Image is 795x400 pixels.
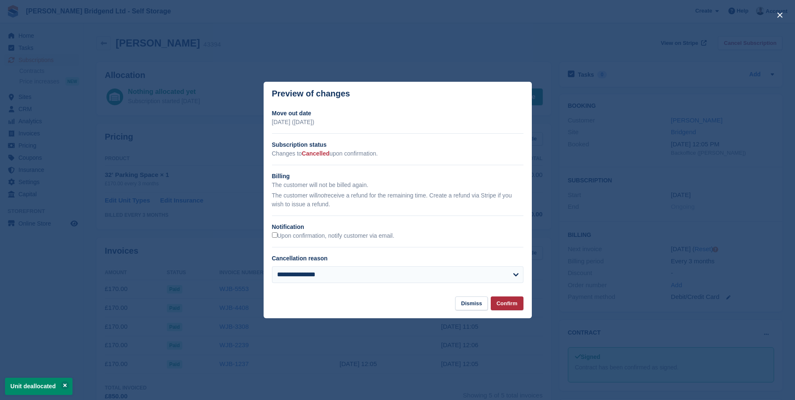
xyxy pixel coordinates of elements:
h2: Billing [272,172,523,181]
p: Preview of changes [272,89,350,99]
h2: Move out date [272,109,523,118]
p: The customer will receive a refund for the remaining time. Create a refund via Stripe if you wish... [272,191,523,209]
p: The customer will not be billed again. [272,181,523,190]
button: close [773,8,787,22]
h2: Subscription status [272,140,523,149]
p: [DATE] ([DATE]) [272,118,523,127]
label: Upon confirmation, notify customer via email. [272,232,394,240]
h2: Notification [272,223,523,231]
p: Unit deallocated [5,378,73,395]
em: not [317,192,325,199]
input: Upon confirmation, notify customer via email. [272,232,277,238]
button: Dismiss [455,296,488,310]
span: Cancelled [302,150,329,157]
button: Confirm [491,296,523,310]
label: Cancellation reason [272,255,328,262]
p: Changes to upon confirmation. [272,149,523,158]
